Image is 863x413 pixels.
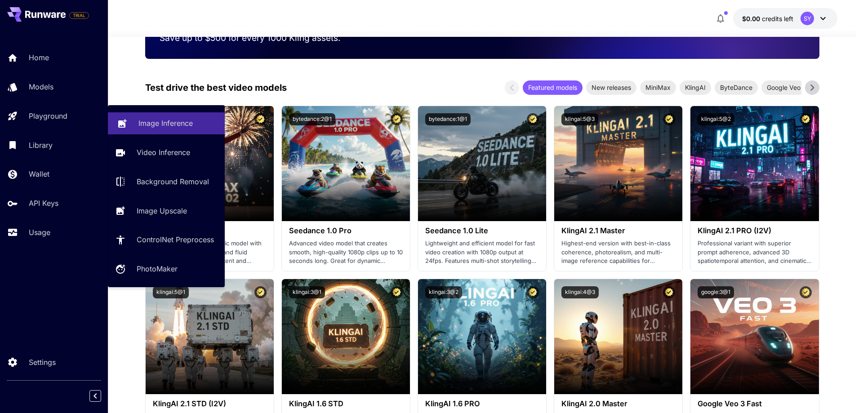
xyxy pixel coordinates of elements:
span: Add your payment card to enable full platform functionality. [69,10,89,21]
button: Certified Model – Vetted for best performance and includes a commercial license. [800,286,812,298]
p: Home [29,52,49,63]
p: Wallet [29,169,49,179]
span: $0.00 [742,15,762,22]
a: ControlNet Preprocess [108,229,225,251]
img: alt [282,279,410,394]
img: alt [554,279,682,394]
p: Video Inference [137,147,190,158]
button: Collapse sidebar [89,390,101,402]
span: KlingAI [680,83,711,92]
button: Certified Model – Vetted for best performance and includes a commercial license. [254,113,267,125]
div: Collapse sidebar [96,388,108,404]
h3: KlingAI 2.0 Master [561,400,675,408]
img: alt [554,106,682,221]
h3: KlingAI 2.1 PRO (I2V) [698,226,811,235]
span: New releases [586,83,636,92]
p: Save up to $500 for every 1000 Kling assets. [160,31,369,44]
h3: Seedance 1.0 Pro [289,226,403,235]
p: Models [29,81,53,92]
button: klingai:5@1 [153,286,189,298]
a: PhotoMaker [108,258,225,280]
button: Certified Model – Vetted for best performance and includes a commercial license. [391,286,403,298]
img: alt [146,279,274,394]
p: PhotoMaker [137,263,178,274]
button: Certified Model – Vetted for best performance and includes a commercial license. [663,113,675,125]
p: Image Inference [138,118,193,129]
button: google:3@1 [698,286,734,298]
p: API Keys [29,198,58,209]
button: klingai:5@3 [561,113,598,125]
img: alt [282,106,410,221]
button: Certified Model – Vetted for best performance and includes a commercial license. [527,113,539,125]
button: klingai:3@2 [425,286,462,298]
h3: Seedance 1.0 Lite [425,226,539,235]
img: alt [418,279,546,394]
p: Test drive the best video models [145,81,287,94]
a: Image Inference [108,112,225,134]
a: Background Removal [108,171,225,193]
button: Certified Model – Vetted for best performance and includes a commercial license. [391,113,403,125]
span: Google Veo [761,83,806,92]
button: Certified Model – Vetted for best performance and includes a commercial license. [527,286,539,298]
p: Usage [29,227,50,238]
button: Certified Model – Vetted for best performance and includes a commercial license. [663,286,675,298]
span: Featured models [523,83,583,92]
button: bytedance:2@1 [289,113,335,125]
span: ByteDance [715,83,758,92]
a: Video Inference [108,142,225,164]
h3: Google Veo 3 Fast [698,400,811,408]
p: Image Upscale [137,205,187,216]
p: Library [29,140,53,151]
button: Certified Model – Vetted for best performance and includes a commercial license. [254,286,267,298]
p: Lightweight and efficient model for fast video creation with 1080p output at 24fps. Features mult... [425,239,539,266]
button: Certified Model – Vetted for best performance and includes a commercial license. [800,113,812,125]
h3: KlingAI 1.6 STD [289,400,403,408]
p: Highest-end version with best-in-class coherence, photorealism, and multi-image reference capabil... [561,239,675,266]
button: bytedance:1@1 [425,113,471,125]
img: alt [418,106,546,221]
span: TRIAL [70,12,89,19]
div: SY [801,12,814,25]
span: credits left [762,15,793,22]
span: MiniMax [640,83,676,92]
div: $0.00 [742,14,793,23]
img: alt [690,106,819,221]
p: ControlNet Preprocess [137,234,214,245]
h3: KlingAI 2.1 Master [561,226,675,235]
p: Professional variant with superior prompt adherence, advanced 3D spatiotemporal attention, and ci... [698,239,811,266]
p: Advanced video model that creates smooth, high-quality 1080p clips up to 10 seconds long. Great f... [289,239,403,266]
a: Image Upscale [108,200,225,222]
button: klingai:3@1 [289,286,325,298]
p: Playground [29,111,67,121]
button: $0.00 [733,8,837,29]
button: klingai:5@2 [698,113,734,125]
button: klingai:4@3 [561,286,599,298]
h3: KlingAI 2.1 STD (I2V) [153,400,267,408]
p: Settings [29,357,56,368]
p: Background Removal [137,176,209,187]
img: alt [690,279,819,394]
h3: KlingAI 1.6 PRO [425,400,539,408]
